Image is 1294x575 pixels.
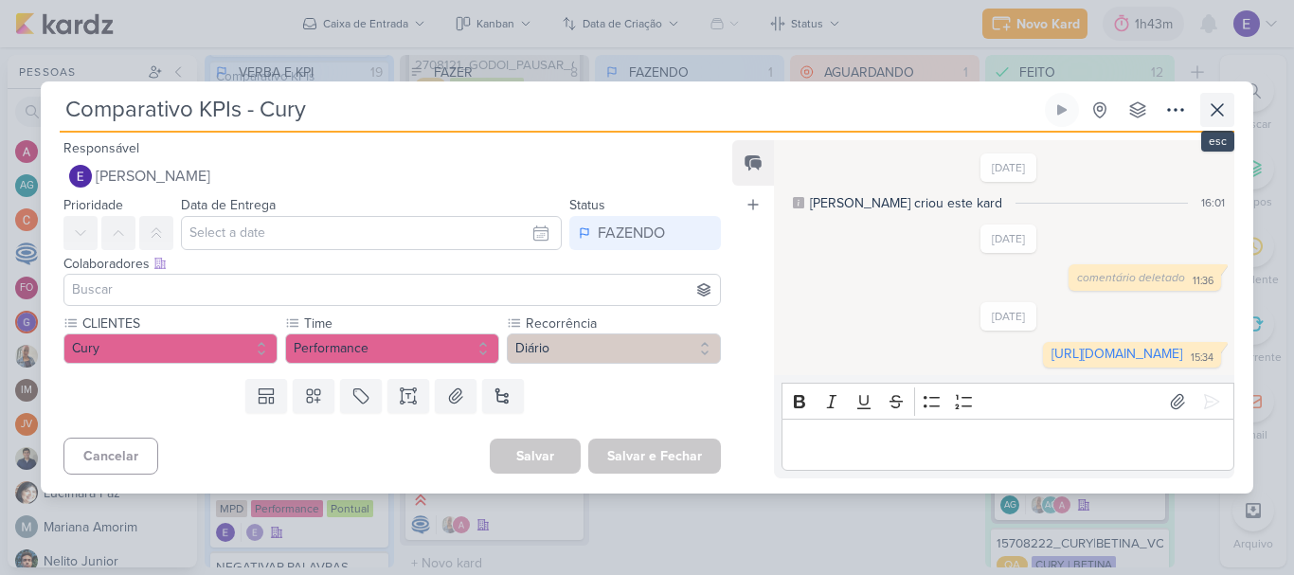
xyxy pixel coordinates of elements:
[1201,194,1225,211] div: 16:01
[782,419,1234,471] div: Editor editing area: main
[63,140,139,156] label: Responsável
[1077,271,1185,284] span: comentário deletado
[1201,131,1234,152] div: esc
[96,165,210,188] span: [PERSON_NAME]
[69,165,92,188] img: Eduardo Quaresma
[507,333,721,364] button: Diário
[63,197,123,213] label: Prioridade
[524,314,721,333] label: Recorrência
[569,197,605,213] label: Status
[181,216,562,250] input: Select a date
[569,216,721,250] button: FAZENDO
[302,314,499,333] label: Time
[63,159,721,193] button: [PERSON_NAME]
[1054,102,1069,117] div: Ligar relógio
[68,279,716,301] input: Buscar
[81,314,278,333] label: CLIENTES
[1191,350,1213,366] div: 15:34
[63,438,158,475] button: Cancelar
[1051,346,1182,362] a: [URL][DOMAIN_NAME]
[598,222,665,244] div: FAZENDO
[63,254,721,274] div: Colaboradores
[60,93,1041,127] input: Kard Sem Título
[1193,274,1213,289] div: 11:36
[181,197,276,213] label: Data de Entrega
[63,333,278,364] button: Cury
[285,333,499,364] button: Performance
[782,383,1234,420] div: Editor toolbar
[810,193,1002,213] div: [PERSON_NAME] criou este kard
